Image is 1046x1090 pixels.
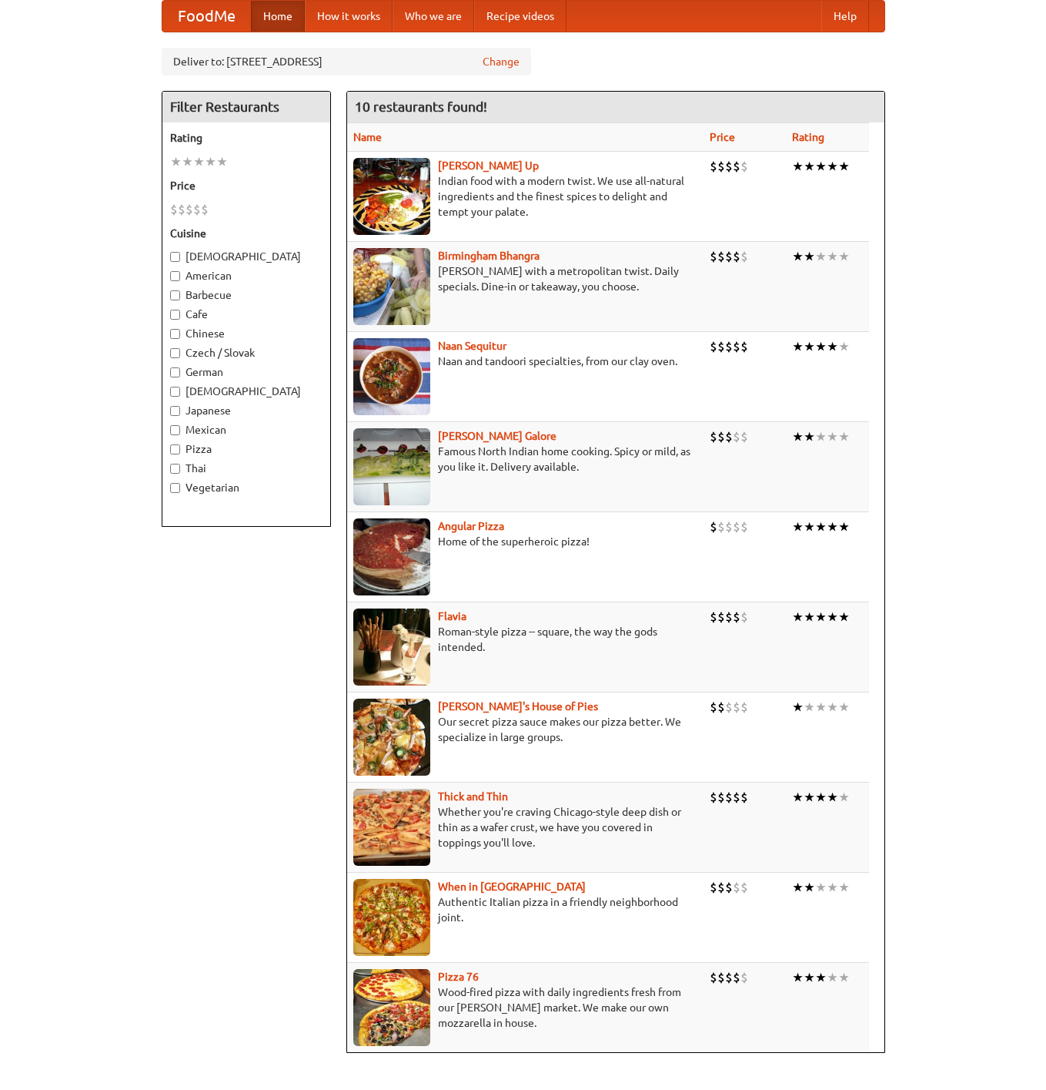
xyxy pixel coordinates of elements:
[438,610,466,622] b: Flavia
[353,969,430,1046] img: pizza76.jpg
[353,444,698,475] p: Famous North Indian home cooking. Spicy or mild, as you like it. Delivery available.
[792,699,804,716] li: ★
[815,158,827,175] li: ★
[815,248,827,265] li: ★
[733,699,740,716] li: $
[717,969,725,986] li: $
[733,518,740,535] li: $
[170,310,180,320] input: Cafe
[740,969,748,986] li: $
[725,969,733,986] li: $
[838,428,850,445] li: ★
[170,307,322,322] label: Cafe
[438,971,479,983] a: Pizza 76
[827,789,838,806] li: ★
[353,879,430,956] img: wheninrome.jpg
[170,403,322,418] label: Japanese
[792,248,804,265] li: ★
[251,1,305,32] a: Home
[353,428,430,505] img: currygalore.jpg
[170,252,180,262] input: [DEMOGRAPHIC_DATA]
[717,789,725,806] li: $
[792,158,804,175] li: ★
[353,984,698,1031] p: Wood-fired pizza with daily ingredients fresh from our [PERSON_NAME] market. We make our own mozz...
[733,248,740,265] li: $
[740,609,748,625] li: $
[710,699,717,716] li: $
[170,290,180,300] input: Barbecue
[804,248,815,265] li: ★
[170,326,322,341] label: Chinese
[838,879,850,896] li: ★
[353,338,430,415] img: naansequitur.jpg
[710,609,717,625] li: $
[483,54,520,69] a: Change
[201,201,209,218] li: $
[733,789,740,806] li: $
[438,159,539,172] b: [PERSON_NAME] Up
[792,131,824,143] a: Rating
[804,879,815,896] li: ★
[353,248,430,325] img: bhangra.jpg
[353,158,430,235] img: curryup.jpg
[353,534,698,549] p: Home of the superheroic pizza!
[740,248,748,265] li: $
[170,461,322,476] label: Thai
[193,201,201,218] li: $
[792,789,804,806] li: ★
[353,699,430,776] img: luigis.jpg
[170,367,180,377] input: German
[170,201,178,218] li: $
[353,263,698,294] p: [PERSON_NAME] with a metropolitan twist. Daily specials. Dine-in or takeaway, you choose.
[162,92,330,122] h4: Filter Restaurants
[792,969,804,986] li: ★
[438,340,506,352] a: Naan Sequitur
[733,879,740,896] li: $
[170,422,322,438] label: Mexican
[717,158,725,175] li: $
[170,384,322,399] label: [DEMOGRAPHIC_DATA]
[170,268,322,283] label: American
[725,338,733,355] li: $
[725,789,733,806] li: $
[353,894,698,925] p: Authentic Italian pizza in a friendly neighborhood joint.
[170,425,180,435] input: Mexican
[170,329,180,339] input: Chinese
[792,518,804,535] li: ★
[792,428,804,445] li: ★
[740,338,748,355] li: $
[827,969,838,986] li: ★
[710,158,717,175] li: $
[815,879,827,896] li: ★
[815,609,827,625] li: ★
[178,201,185,218] li: $
[353,804,698,850] p: Whether you're craving Chicago-style deep dish or thin as a wafer crust, we have you covered in t...
[717,609,725,625] li: $
[792,609,804,625] li: ★
[827,338,838,355] li: ★
[162,48,531,75] div: Deliver to: [STREET_ADDRESS]
[305,1,393,32] a: How it works
[838,518,850,535] li: ★
[353,609,430,686] img: flavia.jpg
[804,789,815,806] li: ★
[170,364,322,380] label: German
[438,700,598,713] a: [PERSON_NAME]'s House of Pies
[815,338,827,355] li: ★
[438,880,586,893] a: When in [GEOGRAPHIC_DATA]
[804,969,815,986] li: ★
[353,518,430,595] img: angular.jpg
[838,158,850,175] li: ★
[838,338,850,355] li: ★
[170,387,180,397] input: [DEMOGRAPHIC_DATA]
[710,969,717,986] li: $
[838,789,850,806] li: ★
[193,153,205,170] li: ★
[733,428,740,445] li: $
[438,520,504,532] a: Angular Pizza
[717,248,725,265] li: $
[733,338,740,355] li: $
[185,201,193,218] li: $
